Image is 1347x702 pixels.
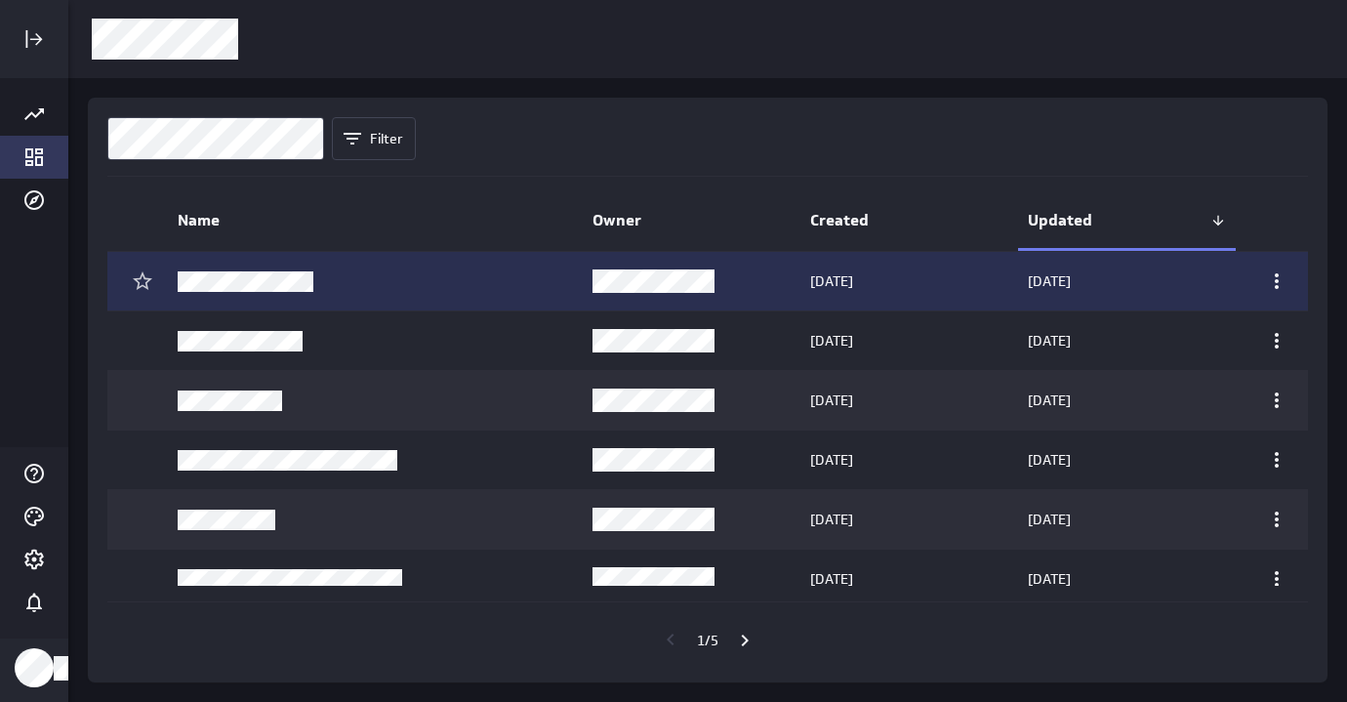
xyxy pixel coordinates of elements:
svg: Account and settings [22,548,46,571]
div: Account and settings [18,543,51,576]
span: Name [178,210,574,230]
p: [DATE] [810,569,853,590]
span: Created [810,210,1008,230]
p: [DATE] [810,331,853,351]
p: 1 / 5 [697,632,718,649]
p: [DATE] [1028,510,1071,530]
div: Current page 1 / total pages 5 [697,618,718,663]
button: Filter [332,117,416,160]
p: [DATE] [1028,271,1071,292]
p: [DATE] [1028,391,1071,411]
div: Themes [18,500,51,533]
p: [DATE] [1028,331,1071,351]
p: [DATE] [810,391,853,411]
p: [DATE] [810,450,853,471]
span: Owner [592,210,791,230]
span: Filter [370,130,403,147]
p: [DATE] [810,271,853,292]
div: Remove from Starred [126,265,159,298]
p: [DATE] [1028,569,1071,590]
div: Notifications [18,586,51,619]
span: Updated [1028,210,1210,230]
div: Go to previous page [654,623,687,656]
svg: Themes [22,505,46,528]
p: [DATE] [1028,450,1071,471]
p: [DATE] [810,510,853,530]
div: Help & PowerMetrics Assistant [18,457,51,490]
div: Expand [18,22,51,56]
div: Go to next page [728,624,761,657]
div: Reverse sort direction [1210,213,1226,228]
